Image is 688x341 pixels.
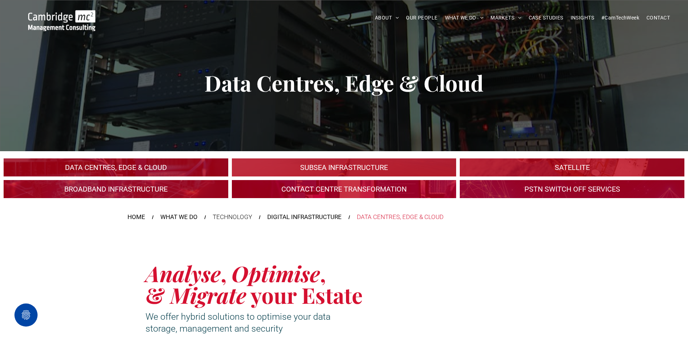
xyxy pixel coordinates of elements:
[567,12,598,23] a: INSIGHTS
[643,12,674,23] a: CONTACT
[232,158,456,176] a: Subsea Infrastructure | Cambridge Management Consulting
[204,68,484,97] span: Data Centres, Edge & Cloud
[441,12,487,23] a: WHAT WE DO
[371,12,403,23] a: ABOUT
[232,180,456,198] a: Digital Infrastructure | Contact Centre Transformation & Customer Satisfaction
[598,12,643,23] a: #CamTechWeek
[402,12,441,23] a: OUR PEOPLE
[232,259,320,288] span: Optimise
[127,213,145,222] a: HOME
[460,158,684,176] a: A large mall with arched glass roof
[267,213,342,222] a: DIGITAL INFRASTRUCTURE
[525,12,567,23] a: CASE STUDIES
[127,213,561,222] nav: Breadcrumbs
[4,158,228,176] a: An industrial plant
[213,213,252,222] div: TECHNOLOGY
[146,259,221,288] span: Analyse
[146,311,330,334] span: We offer hybrid solutions to optimise your data storage, management and security
[460,180,684,198] a: Digital Infrastructure | Do You Have a PSTN Switch Off Migration Plan
[4,180,228,198] a: A crowd in silhouette at sunset, on a rise or lookout point
[28,11,95,19] a: Your Business Transformed | Cambridge Management Consulting
[487,12,525,23] a: MARKETS
[251,280,363,309] span: your Estate
[221,259,226,288] span: ,
[28,10,95,31] img: Cambridge MC Logo, digital infrastructure
[146,259,326,309] span: , &
[170,280,246,309] span: Migrate
[160,213,198,222] a: WHAT WE DO
[357,213,443,222] div: DATA CENTRES, EDGE & CLOUD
